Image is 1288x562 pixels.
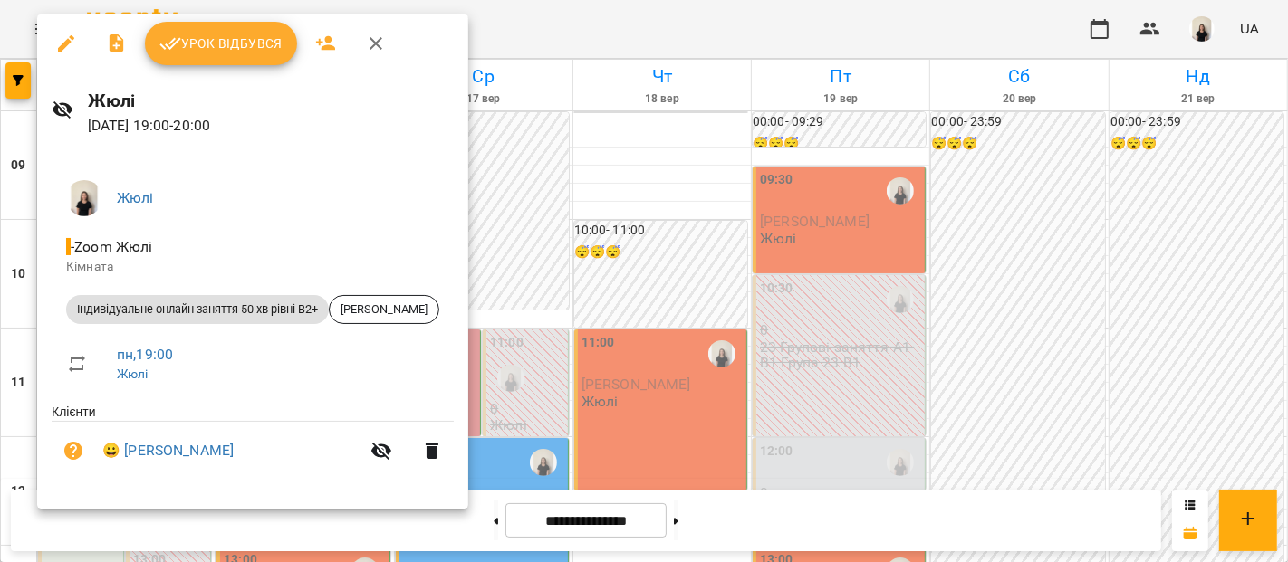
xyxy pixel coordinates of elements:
a: Жюлі [117,189,154,206]
div: [PERSON_NAME] [329,295,439,324]
a: 😀 [PERSON_NAME] [102,440,234,462]
a: пн , 19:00 [117,346,173,363]
span: - Zoom Жюлі [66,238,157,255]
button: Урок відбувся [145,22,297,65]
p: Кімната [66,258,439,276]
ul: Клієнти [52,403,454,487]
img: a3bfcddf6556b8c8331b99a2d66cc7fb.png [66,180,102,216]
p: [DATE] 19:00 - 20:00 [88,115,454,137]
span: Урок відбувся [159,33,283,54]
span: [PERSON_NAME] [330,301,438,318]
a: Жюлі [117,367,149,381]
h6: Жюлі [88,87,454,115]
span: Індивідуальне онлайн заняття 50 хв рівні В2+ [66,301,329,318]
button: Візит ще не сплачено. Додати оплату? [52,429,95,472]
